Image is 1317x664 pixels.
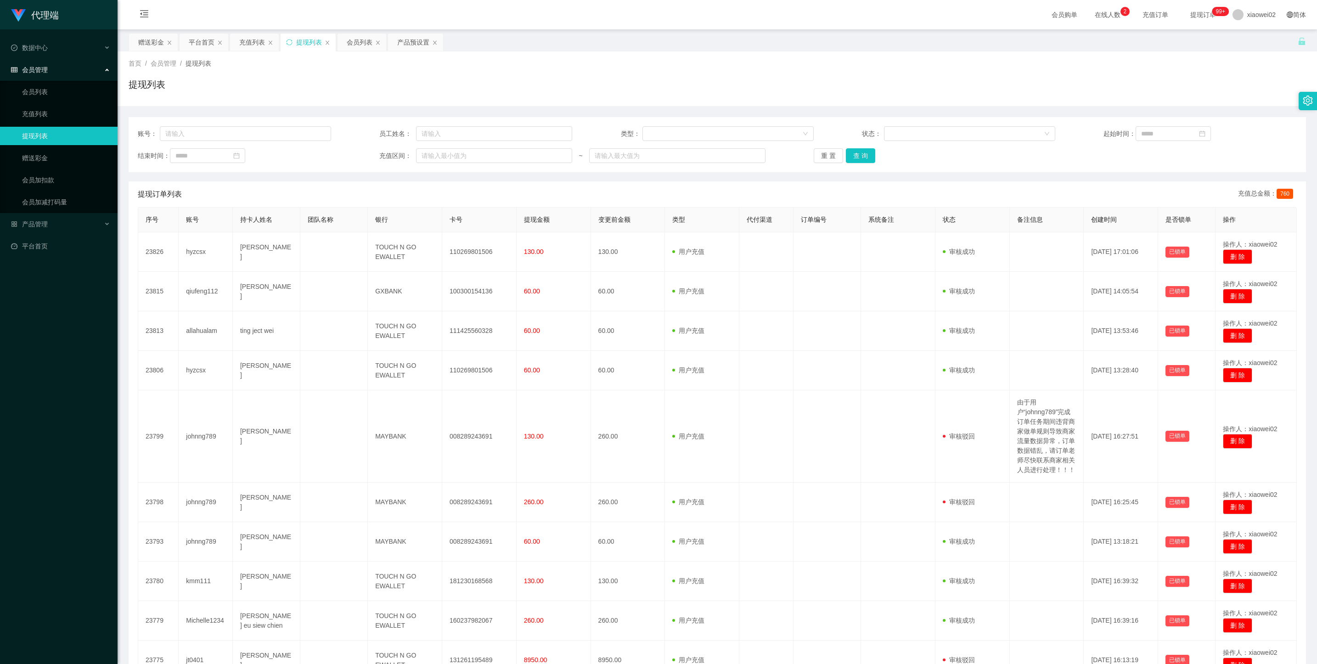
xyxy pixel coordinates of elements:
td: hyzcsx [179,351,233,390]
a: 会员加扣款 [22,171,110,189]
sup: 2 [1120,7,1130,16]
td: 60.00 [591,522,665,562]
i: 图标: close [432,40,438,45]
button: 删 除 [1223,500,1252,514]
span: 账号： [138,129,160,139]
span: 员工姓名： [379,129,416,139]
span: 备注信息 [1017,216,1043,223]
span: 审核成功 [943,366,975,374]
td: [PERSON_NAME] [233,272,300,311]
td: 23793 [138,522,179,562]
span: 操作人：xiaowei02 [1223,491,1277,498]
span: 首页 [129,60,141,67]
span: 用户充值 [672,327,704,334]
td: TOUCH N GO EWALLET [368,562,442,601]
td: johnng789 [179,390,233,483]
button: 删 除 [1223,618,1252,633]
span: 760 [1277,189,1293,199]
td: 60.00 [591,272,665,311]
span: ~ [572,151,589,161]
td: [PERSON_NAME] [233,483,300,522]
span: 产品管理 [11,220,48,228]
span: 用户充值 [672,248,704,255]
button: 已锁单 [1165,431,1189,442]
span: 系统备注 [868,216,894,223]
td: 008289243691 [442,483,517,522]
td: kmm111 [179,562,233,601]
td: 260.00 [591,390,665,483]
i: 图标: close [268,40,273,45]
span: 操作人：xiaowei02 [1223,570,1277,577]
td: 160237982067 [442,601,517,641]
span: 提现金额 [524,216,550,223]
td: [DATE] 16:39:32 [1084,562,1158,601]
td: johnng789 [179,522,233,562]
i: 图标: close [217,40,223,45]
td: [DATE] 16:39:16 [1084,601,1158,641]
i: 图标: menu-fold [129,0,160,30]
span: 操作人：xiaowei02 [1223,530,1277,538]
span: 类型 [672,216,685,223]
span: 用户充值 [672,287,704,295]
span: 操作人：xiaowei02 [1223,425,1277,433]
td: 23779 [138,601,179,641]
td: 110269801506 [442,232,517,272]
span: 审核驳回 [943,433,975,440]
input: 请输入最大值为 [589,148,765,163]
td: [PERSON_NAME] [233,562,300,601]
i: 图标: calendar [233,152,240,159]
td: MAYBANK [368,483,442,522]
td: 23813 [138,311,179,351]
button: 删 除 [1223,579,1252,593]
td: 260.00 [591,601,665,641]
span: 用户充值 [672,617,704,624]
span: 130.00 [524,433,544,440]
td: 23826 [138,232,179,272]
span: 审核成功 [943,287,975,295]
td: GXBANK [368,272,442,311]
span: 审核驳回 [943,656,975,664]
td: [DATE] 17:01:06 [1084,232,1158,272]
span: 账号 [186,216,199,223]
div: 产品预设置 [397,34,429,51]
td: 100300154136 [442,272,517,311]
span: 操作人：xiaowei02 [1223,320,1277,327]
i: 图标: setting [1303,96,1313,106]
span: 审核成功 [943,248,975,255]
a: 会员加减打码量 [22,193,110,211]
td: 008289243691 [442,522,517,562]
span: 团队名称 [308,216,333,223]
span: 130.00 [524,248,544,255]
span: 用户充值 [672,433,704,440]
td: 260.00 [591,483,665,522]
td: ting ject wei [233,311,300,351]
button: 删 除 [1223,249,1252,264]
input: 请输入 [416,126,573,141]
td: 由于用户“johnng789”完成订单任务期间违背商家做单规则导致商家流量数据异常，订单数据错乱，请订单老师尽快联系商家相关人员进行处理！！！ [1010,390,1084,483]
i: 图标: down [1044,131,1050,137]
button: 删 除 [1223,328,1252,343]
button: 已锁单 [1165,326,1189,337]
span: 操作人：xiaowei02 [1223,241,1277,248]
td: [DATE] 13:53:46 [1084,311,1158,351]
td: 130.00 [591,232,665,272]
td: 111425560328 [442,311,517,351]
span: 变更前金额 [598,216,630,223]
td: TOUCH N GO EWALLET [368,351,442,390]
span: 审核成功 [943,538,975,545]
span: 审核成功 [943,617,975,624]
span: 用户充值 [672,366,704,374]
div: 提现列表 [296,34,322,51]
button: 已锁单 [1165,365,1189,376]
i: 图标: global [1287,11,1293,18]
span: 操作 [1223,216,1236,223]
a: 代理端 [11,11,59,18]
td: [PERSON_NAME] eu siew chien [233,601,300,641]
td: 181230168568 [442,562,517,601]
span: 代付渠道 [747,216,772,223]
td: [PERSON_NAME] [233,522,300,562]
span: 序号 [146,216,158,223]
td: allahualam [179,311,233,351]
span: 数据中心 [11,44,48,51]
td: 23780 [138,562,179,601]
